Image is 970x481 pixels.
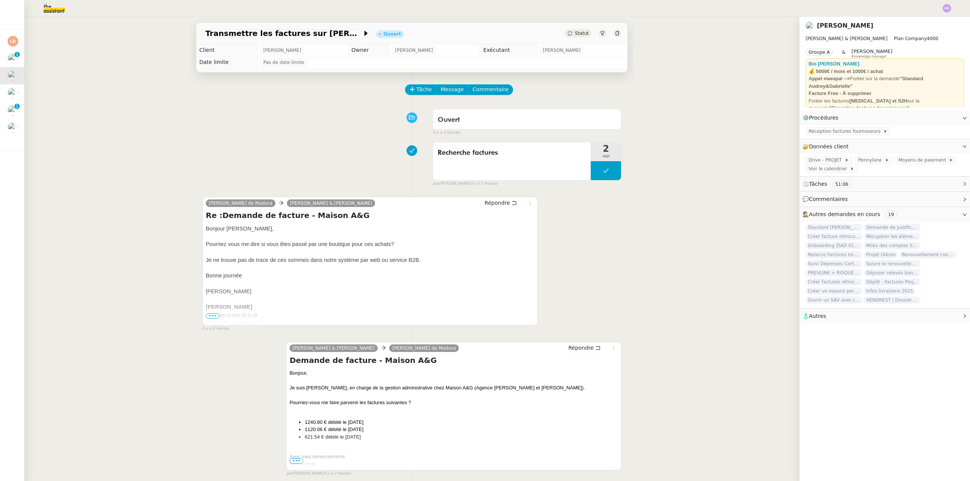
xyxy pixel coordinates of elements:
span: [PERSON_NAME] [206,304,252,310]
span: Dépôt - Factures Projets [864,278,921,286]
img: svg [8,36,18,47]
span: Commentaire [472,85,508,94]
strong: Appel manqué --> [809,76,850,81]
span: VENDREST | Dossiers Drive - SCI Gabrielle [864,296,921,304]
li: 1240.80 € débité le [DATE] [305,419,618,426]
span: 4000 [927,36,939,41]
td: Client [196,44,257,56]
div: Ouvert [383,32,401,36]
img: svg [943,4,951,12]
h4: Re :Demande de facture - Maison A&G [206,210,534,221]
td: Date limite [196,56,257,68]
button: Répondre [482,199,519,207]
div: Bien à vous, [289,460,618,468]
div: Avec mes remerciements, [289,453,618,461]
app-user-label: Knowledge manager [851,48,892,58]
img: users%2F47wLulqoDhMx0TTMwUcsFP5V2A23%2Favatar%2Fnokpict-removebg-preview-removebg-preview.png [8,105,18,116]
div: 💬Commentaires [799,192,970,207]
div: ⏲️Tâches 51:06 [799,177,970,191]
span: 2 [591,144,621,153]
span: Pennylane [858,156,885,164]
a: [PERSON_NAME] de Madura [389,345,459,352]
div: Pourriez-vous me faire parvenir les factures suivantes ? [289,399,618,406]
span: Plan Company [894,36,926,41]
div: 🕵️Autres demandes en cours 19 [799,207,970,222]
a: Bio [PERSON_NAME] [809,61,859,67]
span: Déposer relevés bancaires dans GED Pennylane [864,269,921,277]
img: users%2FfjlNmCTkLiVoA3HQjY3GA5JXGxb2%2Favatar%2Fstarofservice_97480retdsc0392.png [806,22,814,30]
a: [PERSON_NAME] & [PERSON_NAME] [287,200,375,207]
span: [PERSON_NAME] [851,48,892,54]
span: [STREET_ADDRESS] [206,321,261,327]
span: Données client [809,143,849,149]
div: Bonjour, [289,369,618,377]
span: il y a 2 heures [324,470,351,477]
span: Miles des comptes Skywards et Flying Blue [864,242,921,249]
div: 🔐Données client [799,139,970,154]
span: Standard [PERSON_NAME] [806,224,862,231]
span: par [286,470,293,477]
img: users%2FME7CwGhkVpexbSaUxoFyX6OhGQk2%2Favatar%2Fe146a5d2-1708-490f-af4b-78e736222863 [8,53,18,64]
span: 🧴 [803,313,826,319]
span: ⚙️ [803,114,842,122]
div: 🧴Autres [799,309,970,324]
span: Relance Factures Impayées - août 2025 [806,251,862,258]
span: Tâche [416,85,432,94]
span: Pas de date limite [263,59,304,66]
strong: Facture Free - À supprimer [809,90,871,96]
div: ⚙️Procédures [799,111,970,125]
span: Voir le calendrier [809,165,850,173]
span: Renouvellement contrat Opale STOCCO [900,251,956,258]
span: Moyens de paiement [898,156,949,164]
span: Procédures [809,115,839,121]
span: 🕵️ [803,211,900,217]
span: Drive - PROJET [809,156,845,164]
span: Statut [575,31,589,36]
span: il y a 2 heures [433,129,460,136]
span: [PERSON_NAME] [543,47,581,54]
span: Autres demandes en cours [809,211,880,217]
nz-badge-sup: 1 [14,104,20,109]
span: Répondre [485,199,510,207]
li: 1120.06 € débité le [DATE] [305,426,618,433]
span: Message [441,85,464,94]
small: [PERSON_NAME] [286,470,350,477]
span: Créer facture rétrocommission pour projet Lévis [806,233,862,240]
p: 1 [16,104,19,111]
li: 621.54 € débité le [DATE] [305,433,618,441]
span: ••• [289,458,303,464]
span: Répondre [568,344,594,352]
span: 🔐 [803,142,852,151]
span: Autres [809,313,826,319]
span: Pourriez vous me dire si vous êtes passé par une boutique pour ces achats? [206,241,394,247]
span: Créer factures rétrocommission Atelier Courbettes [806,278,862,286]
span: ⏲️ [803,181,858,187]
div: Forker sur la demande [809,75,961,90]
nz-tag: 51:06 [832,181,851,188]
span: Bonjour [PERSON_NAME], [206,226,274,232]
span: il y a 2 heures [202,325,229,332]
span: & [842,48,845,58]
nz-tag: Groupe A [806,48,833,56]
td: Exécutant [480,44,537,56]
strong: [MEDICAL_DATA] et S2H [850,98,907,104]
td: [PERSON_NAME] [289,468,423,476]
span: [PERSON_NAME] [263,47,301,54]
button: Commentaire [468,84,513,95]
nz-tag: 19 [885,211,897,218]
span: min [591,153,621,160]
td: Owner [348,44,389,56]
div: Je suis [PERSON_NAME], en charge de la gestion administrative chez Maison A&G (Agence [PERSON_NAM... [289,384,618,392]
span: par [433,181,439,187]
span: Suivi Dépenses Cartes Salariées Qonto - 20 août 2025 [806,260,862,268]
span: il y a 2 heures [471,181,498,187]
span: Ouvert [438,117,460,123]
span: Recherche factures [438,147,586,159]
img: users%2FfjlNmCTkLiVoA3HQjY3GA5JXGxb2%2Favatar%2Fstarofservice_97480retdsc0392.png [8,70,18,81]
a: [PERSON_NAME] & [PERSON_NAME] [289,345,377,352]
img: users%2FfjlNmCTkLiVoA3HQjY3GA5JXGxb2%2Favatar%2Fstarofservice_97480retdsc0392.png [8,88,18,98]
span: PREVLINK + RISQUES PROFESSIONNELS [806,269,862,277]
span: Commentaires [809,196,848,202]
span: [PERSON_NAME] [395,47,433,54]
